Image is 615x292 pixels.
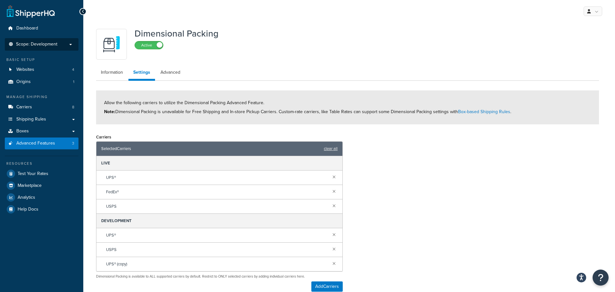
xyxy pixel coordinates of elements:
[5,64,78,76] a: Websites4
[106,231,116,240] span: UPS®
[593,270,609,286] button: Open Resource Center
[16,26,38,31] span: Dashboard
[72,67,74,72] span: 4
[16,129,29,134] span: Boxes
[5,76,78,88] a: Origins1
[5,57,78,63] div: Basic Setup
[18,183,42,188] span: Marketplace
[5,113,78,125] a: Shipping Rules
[135,41,163,49] label: Active
[106,260,127,269] span: UPS® (copy)
[96,156,342,171] div: LIVE
[104,108,115,115] strong: Note:
[5,76,78,88] li: Origins
[73,79,74,85] span: 1
[16,141,55,146] span: Advanced Features
[18,195,35,200] span: Analytics
[16,67,34,72] span: Websites
[106,245,117,254] span: USPS
[156,66,185,79] a: Advanced
[16,104,32,110] span: Carriers
[18,207,38,212] span: Help Docs
[106,202,117,211] span: USPS
[5,161,78,166] div: Resources
[100,33,123,55] img: DTVBYsAAAAAASUVORK5CYII=
[5,168,78,179] a: Test Your Rates
[104,99,511,115] span: Allow the following carriers to utilize the Dimensional Packing Advanced Feature. Dimensional Pac...
[16,117,46,122] span: Shipping Rules
[5,22,78,34] a: Dashboard
[96,66,128,79] a: Information
[5,204,78,215] a: Help Docs
[16,79,31,85] span: Origins
[5,180,78,191] a: Marketplace
[5,94,78,100] div: Manage Shipping
[5,64,78,76] li: Websites
[72,104,74,110] span: 8
[106,188,119,196] span: FedEx®
[128,66,155,81] a: Settings
[5,101,78,113] li: Carriers
[135,29,218,38] h1: Dimensional Packing
[18,171,48,177] span: Test Your Rates
[101,144,131,153] span: Selected Carriers
[5,192,78,203] a: Analytics
[16,42,57,47] span: Scope: Development
[5,125,78,137] a: Boxes
[5,138,78,149] li: Advanced Features
[96,135,111,139] label: Carriers
[106,173,116,182] span: UPS®
[5,101,78,113] a: Carriers8
[311,281,343,292] button: AddCarriers
[96,214,342,228] div: DEVELOPMENT
[458,108,510,115] a: Box-based Shipping Rules
[324,144,338,153] a: clear all
[96,274,343,279] p: Dimensional Packing is available to ALL supported carriers by default. Restrict to ONLY selected ...
[5,138,78,149] a: Advanced Features3
[72,141,74,146] span: 3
